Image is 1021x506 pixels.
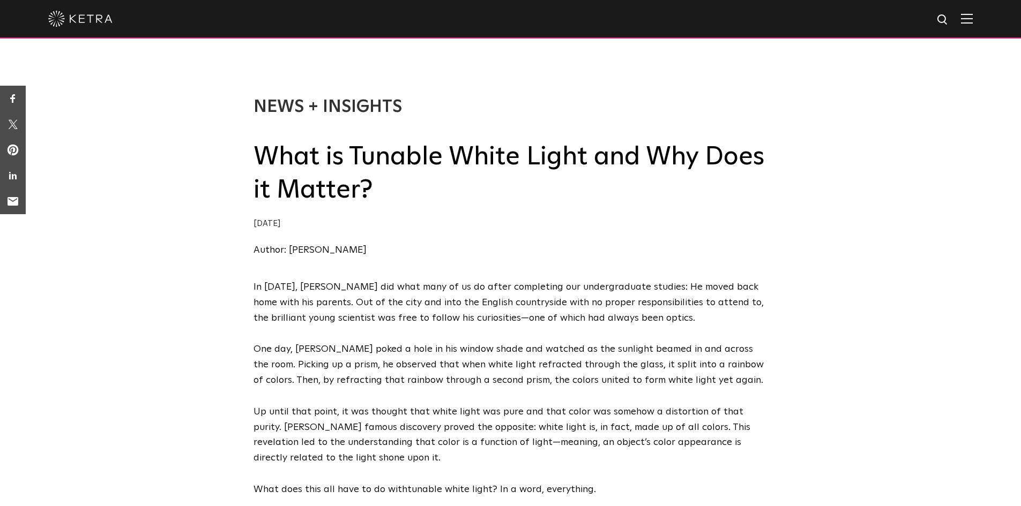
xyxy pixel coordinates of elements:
[936,13,950,27] img: search icon
[254,482,768,497] p: What does this all have to do with ? In a word, everything.
[254,245,367,255] a: Author: [PERSON_NAME]
[254,342,768,388] p: One day, [PERSON_NAME] poked a hole in his window shade and watched as the sunlight beamed in and...
[407,485,493,494] span: tunable white light
[48,11,113,27] img: ketra-logo-2019-white
[961,13,973,24] img: Hamburger%20Nav.svg
[254,140,768,207] h2: What is Tunable White Light and Why Does it Matter?
[254,216,768,232] div: [DATE]
[254,280,768,326] p: In [DATE], [PERSON_NAME] did what many of us do after completing our undergraduate studies: He mo...
[254,99,402,116] a: News + Insights
[254,404,768,466] p: Up until that point, it was thought that white light was pure and that color was somehow a distor...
